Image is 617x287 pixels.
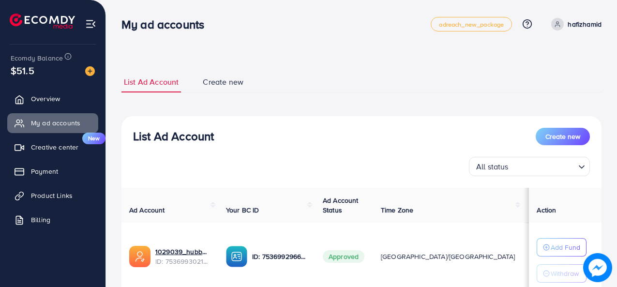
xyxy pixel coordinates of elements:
span: New [82,133,105,144]
img: logo [10,14,75,29]
span: Create new [203,76,243,88]
img: image [85,66,95,76]
span: Creative center [31,142,78,152]
span: [GEOGRAPHIC_DATA]/[GEOGRAPHIC_DATA] [381,252,515,261]
span: All status [474,160,511,174]
a: Payment [7,162,98,181]
span: Ad Account [129,205,165,215]
a: My ad accounts [7,113,98,133]
span: My ad accounts [31,118,80,128]
button: Create new [536,128,590,145]
button: Add Fund [537,238,587,257]
span: Your BC ID [226,205,259,215]
span: Approved [323,250,364,263]
span: Time Zone [381,205,413,215]
button: Withdraw [537,264,587,283]
input: Search for option [512,158,574,174]
a: hafizhamid [547,18,602,30]
a: Product Links [7,186,98,205]
span: Billing [31,215,50,225]
div: <span class='underline'>1029039_hubbulmisk_1754842963643</span></br>7536993021360128016 [155,247,211,267]
a: Overview [7,89,98,108]
h3: List Ad Account [133,129,214,143]
img: ic-ba-acc.ded83a64.svg [226,246,247,267]
span: List Ad Account [124,76,179,88]
span: Overview [31,94,60,104]
p: Withdraw [551,268,579,279]
img: ic-ads-acc.e4c84228.svg [129,246,150,267]
span: Create new [545,132,580,141]
a: Creative centerNew [7,137,98,157]
span: Action [537,205,556,215]
span: ID: 7536993021360128016 [155,257,211,266]
span: $51.5 [11,63,34,77]
p: ID: 7536992966334808080 [252,251,307,262]
div: Search for option [469,157,590,176]
span: Payment [31,166,58,176]
a: Billing [7,210,98,229]
img: menu [85,18,96,30]
p: Add Fund [551,242,580,253]
span: adreach_new_package [439,21,504,28]
h3: My ad accounts [121,17,212,31]
span: Ecomdy Balance [11,53,63,63]
p: hafizhamid [568,18,602,30]
a: adreach_new_package [431,17,512,31]
span: Product Links [31,191,73,200]
a: 1029039_hubbulmisk_1754842963643 [155,247,211,257]
span: Ad Account Status [323,196,359,215]
img: image [583,253,612,282]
